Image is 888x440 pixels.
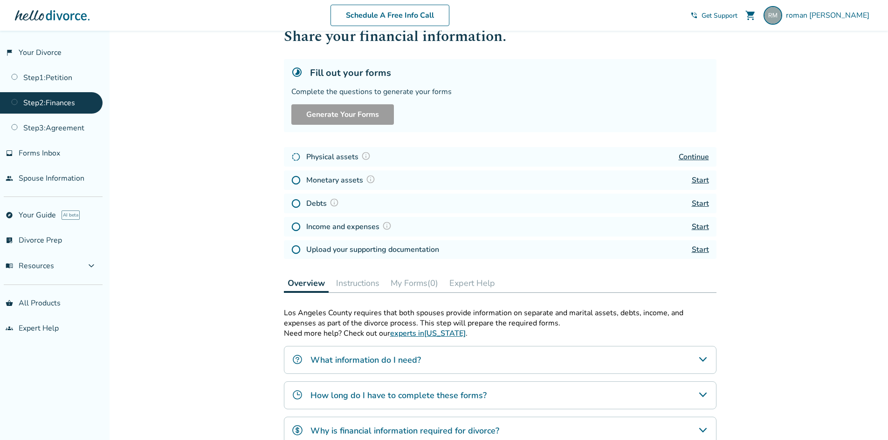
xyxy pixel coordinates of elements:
button: My Forms(0) [387,274,442,292]
a: Start [692,175,709,185]
a: Start [692,222,709,232]
p: Need more help? Check out our . [284,328,716,338]
h1: Share your financial information. [284,25,716,48]
span: phone_in_talk [690,12,698,19]
img: What information do I need? [292,354,303,365]
img: How long do I have to complete these forms? [292,389,303,400]
img: Question Mark [330,198,339,207]
span: inbox [6,149,13,157]
h4: Income and expenses [306,221,394,233]
a: experts in[US_STATE] [390,328,466,338]
h4: Monetary assets [306,174,378,186]
span: AI beta [62,210,80,220]
span: explore [6,211,13,219]
span: groups [6,325,13,332]
span: roman [PERSON_NAME] [786,10,873,20]
a: Schedule A Free Info Call [330,5,449,26]
h4: How long do I have to complete these forms? [310,389,487,401]
img: Not Started [291,245,301,254]
div: Complete the questions to generate your forms [291,87,709,97]
a: Start [692,198,709,209]
button: Generate Your Forms [291,104,394,125]
p: Los Angeles County requires that both spouses provide information on separate and marital assets,... [284,308,716,328]
div: What information do I need? [284,346,716,374]
img: Question Mark [361,151,371,161]
span: Resources [6,261,54,271]
a: phone_in_talkGet Support [690,11,737,20]
h5: Fill out your forms [310,67,391,79]
span: list_alt_check [6,237,13,244]
div: How long do I have to complete these forms? [284,381,716,409]
img: Not Started [291,222,301,231]
span: shopping_basket [6,299,13,307]
iframe: Chat Widget [841,395,888,440]
span: Get Support [702,11,737,20]
img: Question Mark [366,175,375,184]
a: Start [692,244,709,255]
h4: Upload your supporting documentation [306,244,439,255]
img: lostball4@yahoo.com [764,6,782,25]
img: In Progress [291,152,301,162]
a: Continue [679,152,709,162]
span: expand_more [86,260,97,271]
img: Question Mark [382,221,392,230]
button: Instructions [332,274,383,292]
img: Not Started [291,176,301,185]
h4: Debts [306,197,342,210]
button: Expert Help [446,274,499,292]
h4: Physical assets [306,151,373,163]
button: Overview [284,274,329,293]
span: Forms Inbox [19,148,60,158]
span: flag_2 [6,49,13,56]
h4: Why is financial information required for divorce? [310,425,499,437]
img: Not Started [291,199,301,208]
h4: What information do I need? [310,354,421,366]
span: menu_book [6,262,13,270]
img: Why is financial information required for divorce? [292,425,303,436]
span: people [6,175,13,182]
span: shopping_cart [745,10,756,21]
